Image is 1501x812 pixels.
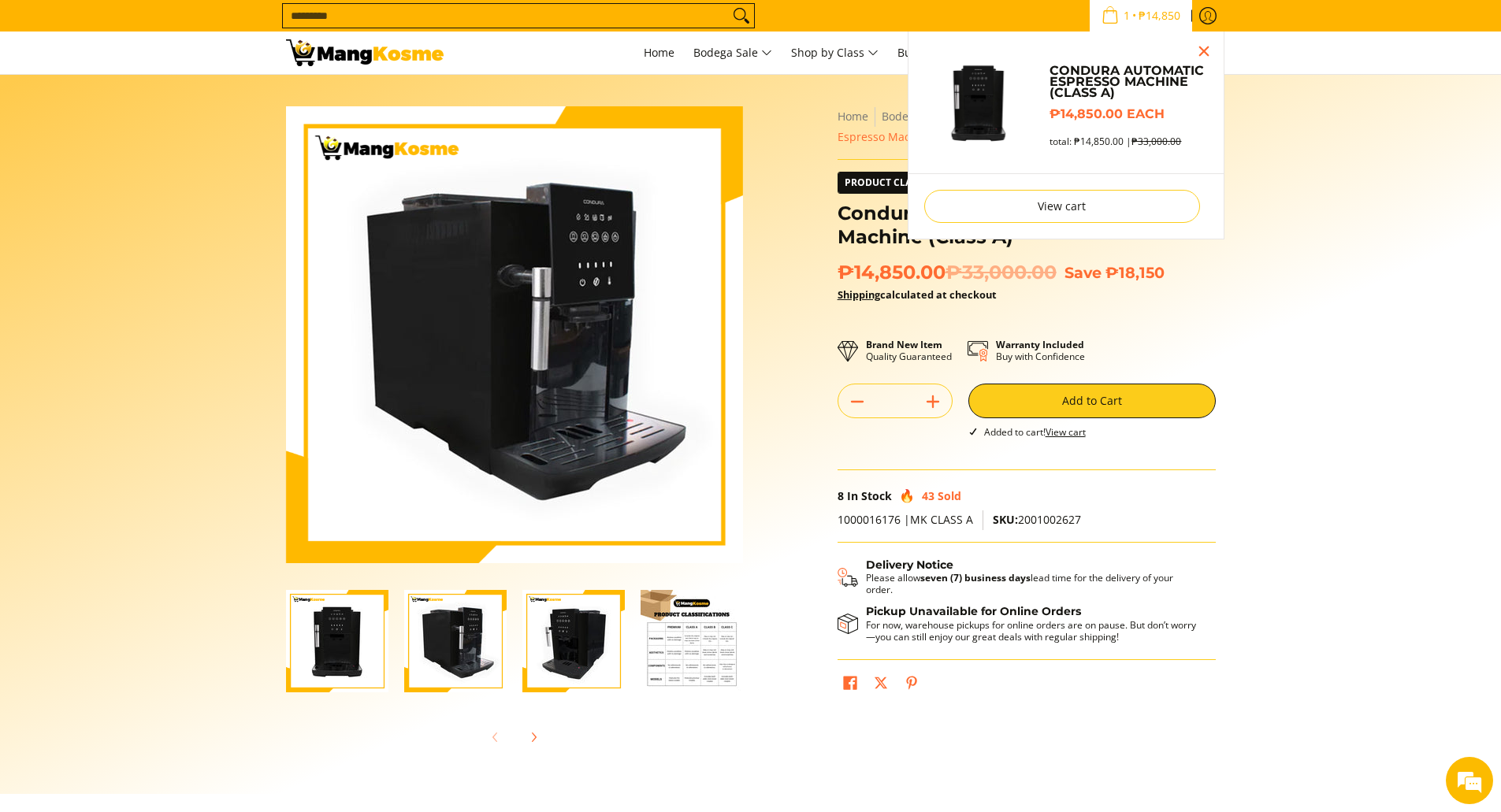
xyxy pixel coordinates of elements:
[866,604,1081,618] strong: Pickup Unavailable for Online Orders
[968,384,1216,418] button: Add to Cart
[641,590,743,692] img: Condura Automatic Espresso Machine (Class A)-4
[1136,10,1183,21] span: ₱14,850
[838,172,929,193] span: Product Class
[838,109,868,124] a: Home
[920,571,1031,584] strong: seven (7) business days
[838,109,1169,144] span: Condura Automatic Espresso Machine (Class A)
[258,8,296,46] div: Minimize live chat window
[644,45,674,60] span: Home
[924,47,1035,158] img: Default Title Condura Automatic Espresso Machine (Class A)
[1050,65,1207,98] a: Condura Automatic Espresso Machine (Class A)
[838,512,973,527] span: 1000016176 |MK CLASS A
[82,88,265,109] div: Chat with us now
[1064,263,1102,282] span: Save
[693,43,772,63] span: Bodega Sale
[838,106,1216,147] nav: Breadcrumbs
[729,4,754,28] button: Search
[1097,7,1185,24] span: •
[922,488,934,503] span: 43
[866,619,1200,643] p: For now, warehouse pickups for online orders are on pause. But don’t worry—you can still enjoy ou...
[866,572,1200,595] p: Please allow lead time for the delivery of your order.
[984,425,1086,439] span: Added to cart!
[522,590,625,692] img: Condura Automatic Espresso Machine (Class A)-3
[996,339,1085,362] p: Buy with Confidence
[685,32,780,74] a: Bodega Sale
[901,672,923,699] a: Pin on Pinterest
[914,389,952,414] button: Add
[1050,106,1207,122] h6: ₱14,850.00 each
[996,338,1084,351] strong: Warranty Included
[91,198,217,358] span: We're online!
[286,106,743,563] img: Condura Automatic Espresso Machine (Class A)
[870,672,892,699] a: Post on X
[866,338,942,351] strong: Brand New Item
[8,430,300,485] textarea: Type your message and hit 'Enter'
[847,488,892,503] span: In Stock
[890,32,967,74] a: Bulk Center
[838,488,844,503] span: 8
[1046,425,1086,439] a: View cart
[1121,10,1132,21] span: 1
[404,590,507,692] img: Condura Automatic Espresso Machine (Class A)-2
[938,488,961,503] span: Sold
[838,202,1216,249] h1: Condura Automatic Espresso Machine (Class A)
[516,720,551,755] button: Next
[838,287,880,302] a: Shipping
[897,45,959,60] span: Bulk Center
[908,32,1224,239] ul: Sub Menu
[993,512,1081,527] span: 2001002627
[866,339,952,362] p: Quality Guaranteed
[783,32,886,74] a: Shop by Class
[838,261,1057,284] span: ₱14,850.00
[839,672,861,699] a: Share on Facebook
[882,109,946,124] a: Bodega Sale
[1131,135,1181,148] s: ₱33,000.00
[838,172,1001,194] a: Product Class Class A
[1192,39,1216,63] button: Close pop up
[993,512,1018,527] span: SKU:
[636,32,682,74] a: Home
[838,287,997,302] strong: calculated at checkout
[791,43,879,63] span: Shop by Class
[866,558,953,572] strong: Delivery Notice
[1105,263,1165,282] span: ₱18,150
[924,190,1200,223] a: View cart
[838,558,1200,596] button: Shipping & Delivery
[286,39,444,66] img: Condura Automatic Espresso Machine - Pamasko Sale l Mang Kosme
[459,32,1216,74] nav: Main Menu
[838,389,876,414] button: Subtract
[286,590,388,692] img: Condura Automatic Espresso Machine (Class A)-1
[946,261,1057,284] del: ₱33,000.00
[1050,135,1181,147] span: total: ₱14,850.00 |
